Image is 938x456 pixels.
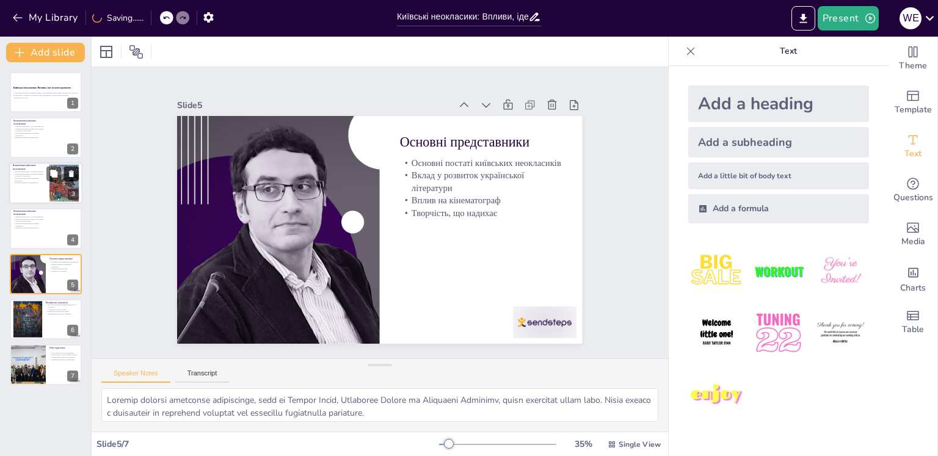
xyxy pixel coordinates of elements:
[13,218,46,222] p: Київські неокласики поєднують традиції класичного мистецтва
[13,170,46,173] p: Київські неокласики – це культурний рух
[10,72,82,112] div: 1
[96,438,439,450] div: Slide 5 / 7
[397,8,528,26] input: Insert title
[64,166,79,181] button: Delete Slide
[129,45,144,59] span: Position
[904,147,922,161] span: Text
[688,194,869,223] div: Add a formula
[67,371,78,382] div: 7
[889,81,937,125] div: Add ready made slides
[189,79,462,119] div: Slide 5
[569,438,598,450] div: 35 %
[9,162,82,204] div: 3
[700,37,876,66] p: Text
[13,125,46,128] p: Київські неокласики – це культурний рух
[889,125,937,168] div: Add text boxes
[899,59,927,73] span: Theme
[900,281,926,295] span: Charts
[688,367,745,424] img: 7.jpeg
[67,234,78,245] div: 4
[96,42,116,62] div: Layout
[750,243,807,300] img: 2.jpeg
[812,243,869,300] img: 3.jpeg
[49,356,78,359] p: Формування нових ідентичностей
[49,354,78,356] p: Перспективи для розуміння культури
[401,197,563,226] p: Вплив на кінематограф
[49,346,78,350] p: Нові горизонти
[791,6,815,31] button: Export to PowerPoint
[10,344,82,385] div: 7
[49,270,78,272] p: Творчість, що надихає
[13,96,78,99] p: Generated with [URL]
[68,189,79,200] div: 3
[13,223,46,227] p: Вони запроваджували нові форми вираження
[406,135,569,170] p: Основні представники
[13,177,46,181] p: Вони запроваджували нові форми вираження
[67,98,78,109] div: 1
[13,164,46,170] p: Визначення київських неокласиків
[13,182,46,184] p: Вплив на українську ідентичність
[900,6,922,31] button: W E
[13,136,46,139] p: Вплив на українську ідентичність
[67,280,78,291] div: 5
[13,92,78,96] p: У цій презентації ми розглянемо впливи та ідеї київських неокласиків, їхній внесок у культуру та ...
[9,8,83,27] button: My Library
[688,162,869,189] div: Add a little bit of body text
[688,243,745,300] img: 1.jpeg
[10,254,82,294] div: 5
[688,127,869,157] div: Add a subheading
[49,359,78,361] p: Розвиток українського мистецтва
[900,7,922,29] div: W E
[10,299,82,339] div: 6
[92,12,144,24] div: Saving......
[13,132,46,136] p: Вони запроваджували нові форми вираження
[49,256,78,260] p: Основні представники
[688,85,869,122] div: Add a heading
[619,440,661,449] span: Single View
[812,305,869,361] img: 6.jpeg
[13,128,46,132] p: Київські неокласики поєднують традиції класичного мистецтва
[10,208,82,248] div: 4
[49,261,78,263] p: Основні постаті київських неокласиків
[13,209,46,216] p: Визначення київських неокласиків
[49,263,78,267] p: Вклад у розвиток української літератури
[893,191,933,204] span: Questions
[101,388,658,422] textarea: Loremip dolorsi ametconse adipiscinge, sedd ei Tempor Incid, Utlaboree Dolore ma Aliquaeni Admini...
[13,227,46,230] p: Вплив на українську ідентичність
[13,173,46,177] p: Київські неокласики поєднують традиції класичного мистецтва
[889,300,937,344] div: Add a table
[46,311,78,313] p: Вплив на різні види мистецтва
[46,308,78,311] p: Адаптація до нових реалій
[46,166,61,181] button: Duplicate Slide
[902,323,924,336] span: Table
[13,216,46,219] p: Київські неокласики – це культурний рух
[6,43,85,62] button: Add slide
[404,159,567,188] p: Основні постаті київських неокласиків
[402,172,565,214] p: Вклад у розвиток української літератури
[889,256,937,300] div: Add charts and graphs
[46,304,78,308] p: Ідеї київських неокласиків впливають на сучасність
[901,235,925,248] span: Media
[101,369,170,383] button: Speaker Notes
[46,313,78,315] p: Збереження культурної спадщини
[67,143,78,154] div: 2
[399,209,562,238] p: Творчість, що надихає
[13,87,71,89] strong: Київські неокласики: Впливи, ідеї та нові горизонти
[10,117,82,157] div: 2
[895,103,932,117] span: Template
[889,212,937,256] div: Add images, graphics, shapes or video
[49,352,78,355] p: Нові горизонти для дослідження
[889,37,937,81] div: Change the overall theme
[46,301,78,305] p: Впливи на сучасність
[175,369,230,383] button: Transcript
[750,305,807,361] img: 5.jpeg
[889,168,937,212] div: Get real-time input from your audience
[49,267,78,270] p: Вплив на кінематограф
[688,305,745,361] img: 4.jpeg
[67,325,78,336] div: 6
[818,6,879,31] button: Present
[13,118,46,125] p: Визначення київських неокласиків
